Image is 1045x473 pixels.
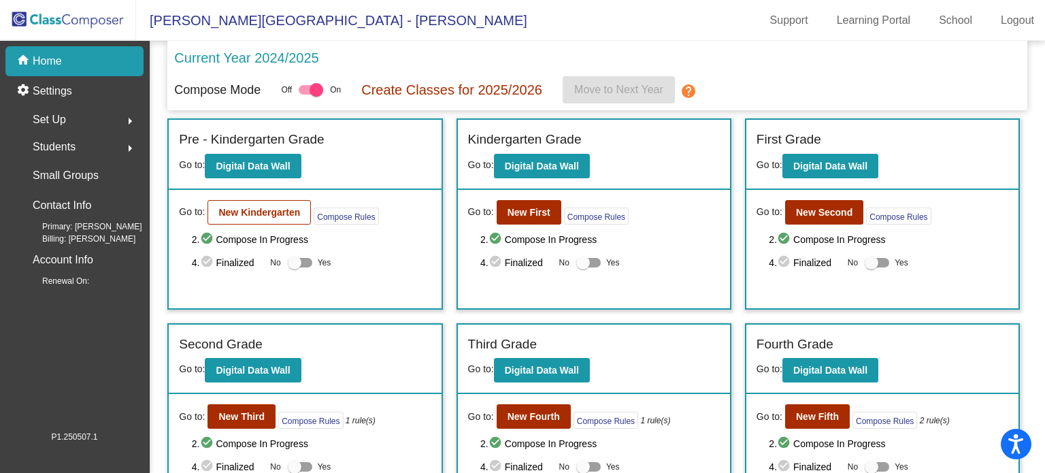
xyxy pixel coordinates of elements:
button: New Kindergarten [208,200,311,225]
span: Go to: [179,159,205,170]
span: No [848,257,858,269]
span: Set Up [33,110,66,129]
span: [PERSON_NAME][GEOGRAPHIC_DATA] - [PERSON_NAME] [136,10,527,31]
b: Digital Data Wall [793,161,867,172]
mat-icon: arrow_right [122,140,138,157]
span: Go to: [757,159,782,170]
b: New Kindergarten [218,207,300,218]
i: 1 rule(s) [640,414,670,427]
p: Small Groups [33,166,99,185]
label: Pre - Kindergarten Grade [179,130,324,150]
button: New Third [208,404,276,429]
button: New Fifth [785,404,850,429]
a: Learning Portal [826,10,922,31]
button: Move to Next Year [563,76,675,103]
button: Digital Data Wall [494,358,590,382]
mat-icon: check_circle [777,436,793,452]
mat-icon: check_circle [200,231,216,248]
mat-icon: check_circle [200,255,216,271]
a: School [928,10,983,31]
span: Go to: [468,410,494,424]
button: Digital Data Wall [782,154,878,178]
button: Compose Rules [314,208,378,225]
b: New Fourth [508,411,560,422]
label: Kindergarten Grade [468,130,582,150]
span: 2. Compose In Progress [769,436,1008,452]
p: Create Classes for 2025/2026 [361,80,542,100]
button: Compose Rules [278,412,343,429]
button: New Second [785,200,863,225]
p: Home [33,53,62,69]
span: 4. Finalized [192,255,264,271]
button: Digital Data Wall [205,358,301,382]
b: Digital Data Wall [505,161,579,172]
a: Support [759,10,819,31]
span: No [848,461,858,473]
span: 2. Compose In Progress [480,436,720,452]
span: Go to: [179,363,205,374]
b: Digital Data Wall [793,365,867,376]
mat-icon: check_circle [777,231,793,248]
span: No [559,257,569,269]
b: New Third [218,411,265,422]
span: Go to: [757,205,782,219]
span: No [559,461,569,473]
span: 2. Compose In Progress [480,231,720,248]
button: Compose Rules [866,208,931,225]
button: New First [497,200,561,225]
mat-icon: arrow_right [122,113,138,129]
label: First Grade [757,130,821,150]
b: Digital Data Wall [216,365,290,376]
mat-icon: check_circle [488,231,505,248]
b: New Fifth [796,411,839,422]
span: Go to: [757,410,782,424]
label: Third Grade [468,335,537,355]
button: Compose Rules [852,412,917,429]
span: Yes [895,255,908,271]
mat-icon: check_circle [488,436,505,452]
p: Account Info [33,250,93,270]
span: Go to: [468,363,494,374]
p: Settings [33,83,72,99]
button: Compose Rules [564,208,629,225]
span: 2. Compose In Progress [192,436,431,452]
b: New First [508,207,550,218]
span: Students [33,137,76,157]
span: Go to: [468,159,494,170]
mat-icon: check_circle [777,255,793,271]
span: 2. Compose In Progress [769,231,1008,248]
mat-icon: settings [16,83,33,99]
a: Logout [990,10,1045,31]
mat-icon: home [16,53,33,69]
span: Off [281,84,292,96]
b: New Second [796,207,852,218]
span: No [270,257,280,269]
b: Digital Data Wall [505,365,579,376]
p: Compose Mode [174,81,261,99]
mat-icon: help [680,83,697,99]
p: Current Year 2024/2025 [174,48,318,68]
span: Move to Next Year [574,84,663,95]
button: Digital Data Wall [205,154,301,178]
span: 2. Compose In Progress [192,231,431,248]
span: 4. Finalized [480,255,552,271]
span: 4. Finalized [769,255,841,271]
i: 1 rule(s) [346,414,376,427]
span: Renewal On: [20,275,89,287]
b: Digital Data Wall [216,161,290,172]
span: No [270,461,280,473]
span: Go to: [757,363,782,374]
button: Digital Data Wall [782,358,878,382]
span: Yes [318,255,331,271]
button: New Fourth [497,404,571,429]
span: Go to: [468,205,494,219]
label: Second Grade [179,335,263,355]
button: Digital Data Wall [494,154,590,178]
p: Contact Info [33,196,91,215]
label: Fourth Grade [757,335,833,355]
span: Go to: [179,410,205,424]
span: Yes [606,255,620,271]
span: Go to: [179,205,205,219]
span: Primary: [PERSON_NAME] [20,221,142,233]
button: Compose Rules [574,412,638,429]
